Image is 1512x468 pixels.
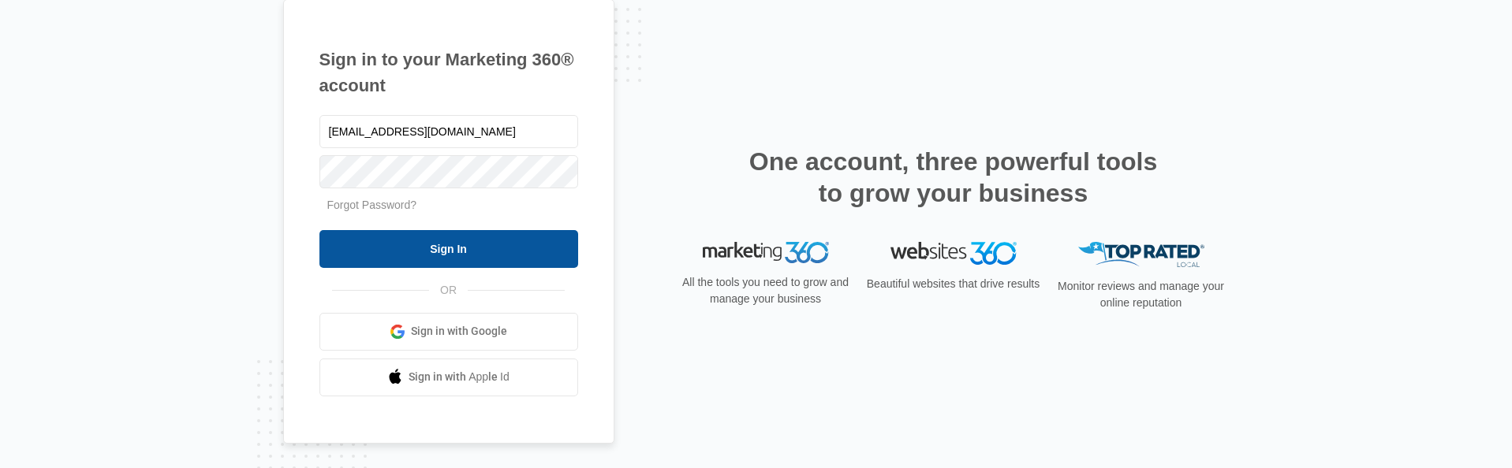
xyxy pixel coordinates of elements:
[703,242,829,264] img: Marketing 360
[319,358,578,396] a: Sign in with Apple Id
[890,242,1017,265] img: Websites 360
[411,323,507,340] span: Sign in with Google
[1078,242,1204,268] img: Top Rated Local
[327,199,417,211] a: Forgot Password?
[319,115,578,148] input: Email
[409,369,510,385] span: Sign in with Apple Id
[319,46,578,98] h1: Sign in to your Marketing 360® account
[1053,278,1230,311] p: Monitor reviews and manage your online reputation
[865,276,1042,292] p: Beautiful websites that drive results
[319,313,578,351] a: Sign in with Google
[678,274,854,307] p: All the tools you need to grow and manage your business
[429,282,468,299] span: OR
[745,146,1163,209] h2: One account, three powerful tools to grow your business
[319,230,578,268] input: Sign In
